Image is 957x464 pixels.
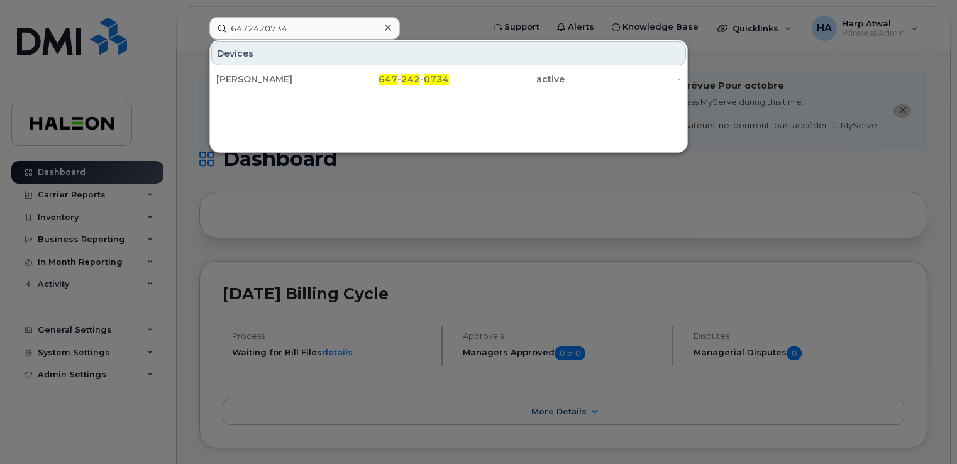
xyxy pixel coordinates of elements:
[565,73,681,86] div: -
[333,73,449,86] div: - -
[211,68,686,91] a: [PERSON_NAME]647-242-0734active-
[211,41,686,65] div: Devices
[401,74,420,85] span: 242
[216,73,333,86] div: [PERSON_NAME]
[449,73,565,86] div: active
[379,74,397,85] span: 647
[424,74,449,85] span: 0734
